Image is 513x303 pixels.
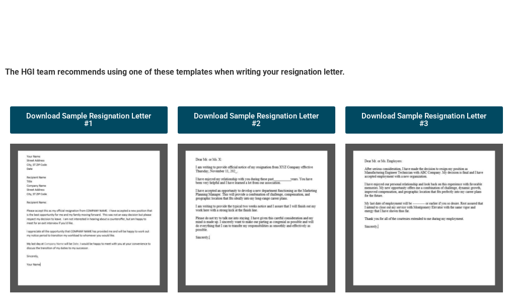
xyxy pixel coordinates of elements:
[345,106,503,134] a: Download Sample Resignation Letter #3
[178,106,335,134] a: Download Sample Resignation Letter #2
[10,106,168,134] a: Download Sample Resignation Letter #1
[5,67,508,81] h5: The HGI team recommends using one of these templates when writing your resignation letter.
[22,112,156,128] span: Download Sample Resignation Letter #1
[190,112,323,128] span: Download Sample Resignation Letter #2
[357,112,491,128] span: Download Sample Resignation Letter #3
